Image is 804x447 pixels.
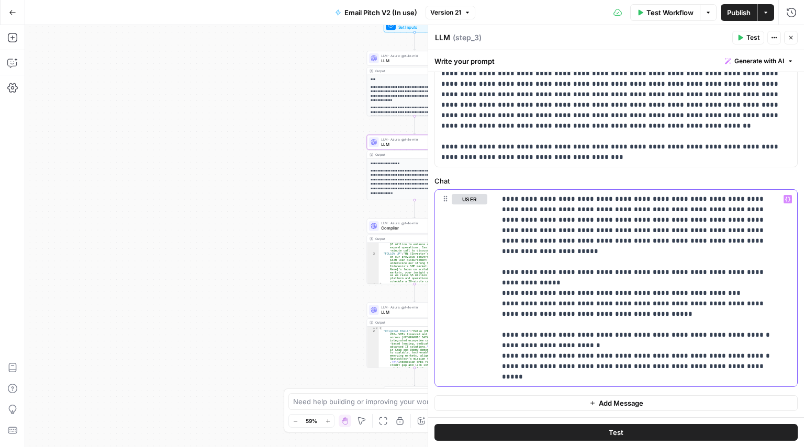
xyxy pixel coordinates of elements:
[367,283,378,286] div: 4
[734,56,784,66] span: Generate with AI
[375,236,445,241] div: Output
[344,7,417,18] span: Email Pitch V2 (In use)
[434,424,798,441] button: Test
[381,305,444,310] span: LLM · Azure: gpt-4o-mini
[414,32,416,50] g: Edge from start to step_1
[398,24,429,30] span: Set Inputs
[381,137,445,142] span: LLM · Azure: gpt-4o-mini
[609,427,623,438] span: Test
[434,395,798,411] button: Add Message
[434,176,798,186] label: Chat
[599,398,643,408] span: Add Message
[435,32,450,43] textarea: LLM
[306,417,317,425] span: 59%
[375,152,445,157] div: Output
[381,53,446,58] span: LLM · Azure: gpt-4o-mini
[375,68,445,73] div: Output
[381,309,444,315] span: LLM
[367,329,378,400] div: 2
[367,386,463,401] div: EndOutput
[435,190,487,386] div: user
[630,4,700,21] button: Test Workflow
[381,225,445,232] span: Compiler
[367,18,463,32] div: Set InputsInputs
[746,33,760,42] span: Test
[414,116,416,134] g: Edge from step_1 to step_3
[646,7,694,18] span: Test Workflow
[381,141,445,147] span: LLM
[367,219,463,284] div: LLM · Azure: gpt-4o-miniCompilerStep 5Output license for P2P lending.\n\nWe are raising $5 millio...
[430,8,461,17] span: Version 21
[367,303,463,368] div: LLM · Azure: gpt-4o-miniLLMStep 12Output{ "Original Email":"Hello [PERSON_NAME],\n\nWith 200+ SME...
[367,327,378,330] div: 1
[367,252,378,283] div: 3
[414,284,416,302] g: Edge from step_5 to step_12
[727,7,751,18] span: Publish
[428,50,804,72] div: Write your prompt
[414,368,416,386] g: Edge from step_12 to end
[381,221,445,225] span: LLM · Azure: gpt-4o-mini
[329,4,423,21] button: Email Pitch V2 (In use)
[414,200,416,218] g: Edge from step_3 to step_5
[721,4,757,21] button: Publish
[381,58,446,64] span: LLM
[453,32,482,43] span: ( step_3 )
[375,327,378,330] span: Toggle code folding, rows 1 through 4
[732,31,764,44] button: Test
[426,6,475,19] button: Version 21
[375,320,445,325] div: Output
[721,54,798,68] button: Generate with AI
[452,194,487,204] button: user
